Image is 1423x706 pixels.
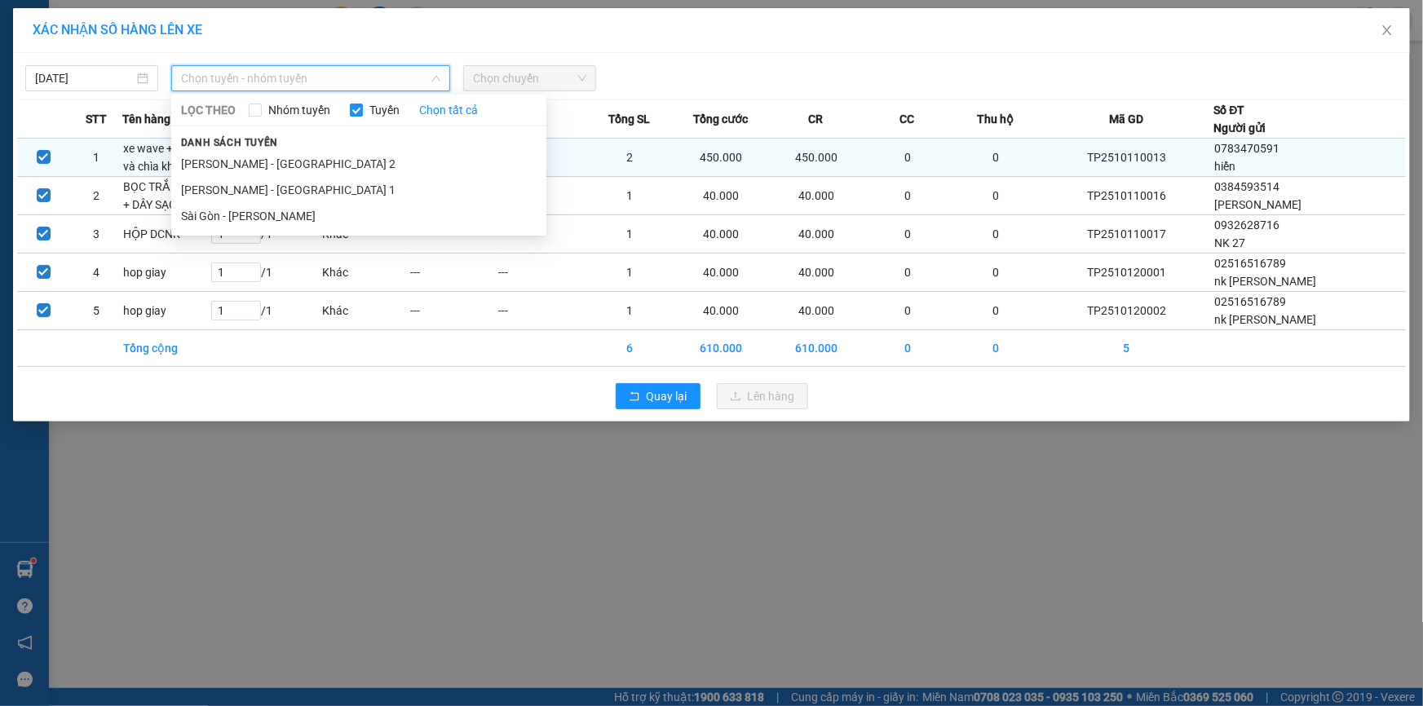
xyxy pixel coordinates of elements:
td: / 1 [210,292,321,330]
td: TP2510110013 [1040,139,1214,177]
span: Tổng cước [693,110,748,128]
span: 0783470591 [1215,142,1280,155]
td: xe wave + cavec và chìa khóa [123,139,211,177]
td: TP2510120001 [1040,254,1214,292]
div: Số ĐT Người gửi [1214,101,1266,137]
td: 0 [952,215,1040,254]
button: uploadLên hàng [717,383,808,409]
td: 1 [70,139,123,177]
input: 12/10/2025 [35,69,134,87]
a: Chọn tất cả [419,101,478,119]
td: BỌC TRẮNG ĐT + DÂY SẠC [123,177,211,215]
td: 0 [952,254,1040,292]
td: 40.000 [674,254,769,292]
td: 40.000 [674,292,769,330]
td: 0 [864,177,952,215]
span: Tên hàng [123,110,171,128]
span: Thu hộ [977,110,1014,128]
li: [PERSON_NAME] - [GEOGRAPHIC_DATA] 2 [171,151,546,177]
li: [PERSON_NAME] - [GEOGRAPHIC_DATA] 1 [171,177,546,203]
td: Khác [321,254,409,292]
td: Tổng cộng [123,330,211,367]
td: 40.000 [769,292,864,330]
td: 40.000 [769,177,864,215]
td: HỘP DCNK [123,215,211,254]
td: 0 [952,330,1040,367]
span: 02516516789 [1215,295,1287,308]
td: --- [409,254,497,292]
td: 0 [864,254,952,292]
td: Khác [321,292,409,330]
span: Danh sách tuyến [171,135,288,150]
td: 450.000 [674,139,769,177]
td: 1 [586,254,674,292]
td: / 1 [210,254,321,292]
td: 0 [952,292,1040,330]
span: Tuyến [363,101,406,119]
td: 40.000 [674,215,769,254]
span: STT [86,110,107,128]
td: 0 [864,215,952,254]
td: 450.000 [769,139,864,177]
span: hiển [1215,160,1236,173]
span: rollback [629,391,640,404]
td: 0 [864,292,952,330]
span: CR [808,110,823,128]
td: 0 [864,139,952,177]
button: Close [1364,8,1410,54]
span: Tổng SL [608,110,650,128]
span: Quay lại [647,387,687,405]
span: Chọn chuyến [473,66,586,90]
span: nk [PERSON_NAME] [1215,275,1317,288]
span: 0384593514 [1215,180,1280,193]
td: 0 [864,330,952,367]
span: NK 27 [1215,236,1246,249]
span: 0932628716 [1215,218,1280,232]
span: down [431,73,441,83]
span: Chọn tuyến - nhóm tuyến [181,66,440,90]
span: Nhóm tuyến [262,101,337,119]
td: 1 [586,177,674,215]
span: LỌC THEO [181,101,236,119]
td: 40.000 [769,254,864,292]
td: --- [497,292,586,330]
td: 0 [952,177,1040,215]
span: CC [900,110,915,128]
span: nk [PERSON_NAME] [1215,313,1317,326]
td: 2 [586,139,674,177]
td: TP2510120002 [1040,292,1214,330]
td: 3 [70,215,123,254]
td: TP2510110017 [1040,215,1214,254]
td: --- [409,292,497,330]
td: hop giay [123,254,211,292]
td: 5 [1040,330,1214,367]
span: Mã GD [1109,110,1143,128]
span: XÁC NHẬN SỐ HÀNG LÊN XE [33,22,202,38]
span: close [1381,24,1394,37]
td: 610.000 [769,330,864,367]
td: 2 [70,177,123,215]
span: [PERSON_NAME] [1215,198,1302,211]
td: 40.000 [769,215,864,254]
td: 4 [70,254,123,292]
td: 1 [586,215,674,254]
td: 6 [586,330,674,367]
span: 02516516789 [1215,257,1287,270]
td: TP2510110016 [1040,177,1214,215]
td: 5 [70,292,123,330]
td: hop giay [123,292,211,330]
td: 40.000 [674,177,769,215]
td: 1 [586,292,674,330]
td: 0 [952,139,1040,177]
td: 610.000 [674,330,769,367]
td: --- [497,254,586,292]
button: rollbackQuay lại [616,383,700,409]
li: Sài Gòn - [PERSON_NAME] [171,203,546,229]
